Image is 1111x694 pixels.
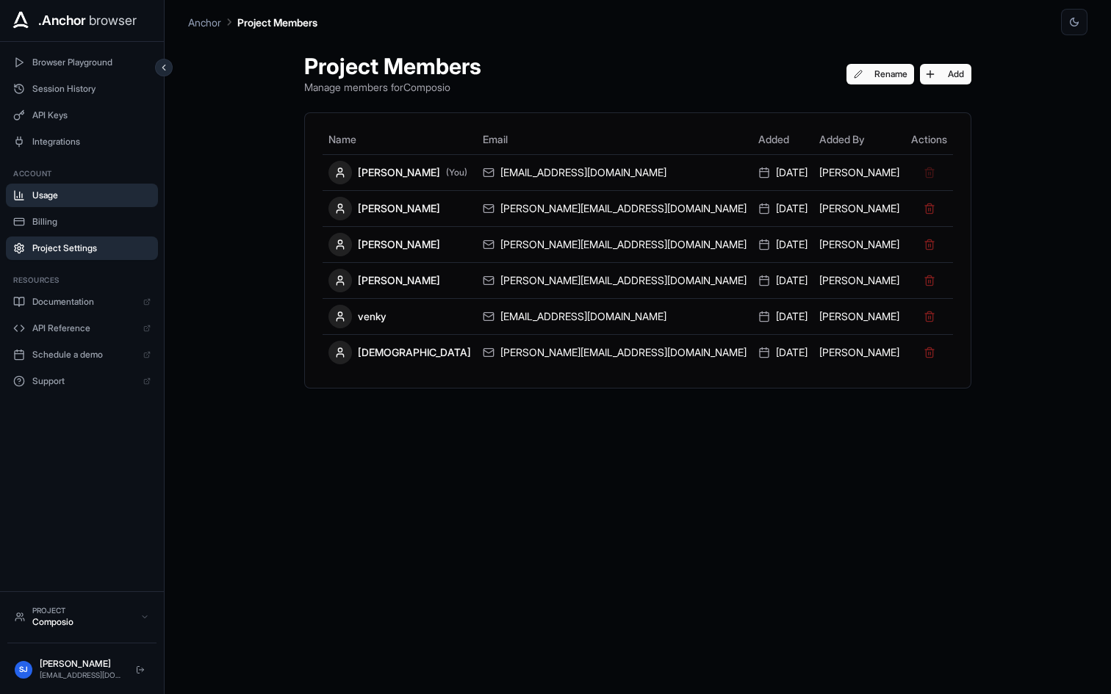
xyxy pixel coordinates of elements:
button: Rename [846,64,915,84]
button: Session History [6,77,158,101]
button: Collapse sidebar [155,59,173,76]
button: Add [920,64,971,84]
span: Project Settings [32,242,151,254]
button: ProjectComposio [7,599,157,634]
div: [PERSON_NAME] [328,233,471,256]
td: [PERSON_NAME] [813,262,905,298]
th: Actions [905,125,953,154]
div: [EMAIL_ADDRESS][DOMAIN_NAME] [40,670,124,681]
span: (You) [446,167,467,178]
th: Added By [813,125,905,154]
div: Composio [32,616,133,628]
button: Project Settings [6,236,158,260]
td: [PERSON_NAME] [813,334,905,370]
button: Usage [6,184,158,207]
button: Browser Playground [6,51,158,74]
th: Name [323,125,477,154]
td: [PERSON_NAME] [813,154,905,190]
img: Anchor Icon [9,9,32,32]
div: [DATE] [758,273,808,288]
div: [PERSON_NAME] [328,161,471,184]
div: [DATE] [758,345,808,360]
span: API Reference [32,322,136,334]
a: API Reference [6,317,158,340]
button: Logout [132,661,149,679]
div: [PERSON_NAME] [40,658,124,670]
div: [DATE] [758,201,808,216]
div: [PERSON_NAME][EMAIL_ADDRESS][DOMAIN_NAME] [483,345,747,360]
div: venky [328,305,471,328]
a: Documentation [6,290,158,314]
div: [DATE] [758,165,808,180]
div: [DEMOGRAPHIC_DATA] [328,341,471,364]
span: Usage [32,189,151,201]
div: [EMAIL_ADDRESS][DOMAIN_NAME] [483,309,747,324]
p: Project Members [237,15,317,30]
div: [PERSON_NAME][EMAIL_ADDRESS][DOMAIN_NAME] [483,237,747,252]
div: [PERSON_NAME] [328,269,471,292]
th: Added [752,125,813,154]
td: [PERSON_NAME] [813,190,905,226]
button: Integrations [6,130,158,153]
div: [DATE] [758,309,808,324]
div: [PERSON_NAME] [328,197,471,220]
div: [EMAIL_ADDRESS][DOMAIN_NAME] [483,165,747,180]
span: Session History [32,83,151,95]
p: Anchor [188,15,221,30]
span: Documentation [32,296,136,308]
div: [PERSON_NAME][EMAIL_ADDRESS][DOMAIN_NAME] [483,273,747,288]
h3: Resources [13,275,151,286]
button: API Keys [6,104,158,127]
div: Project [32,605,133,616]
span: Support [32,375,136,387]
a: Schedule a demo [6,343,158,366]
span: SJ [19,664,28,675]
span: Browser Playground [32,57,151,68]
div: [DATE] [758,237,808,252]
div: [PERSON_NAME][EMAIL_ADDRESS][DOMAIN_NAME] [483,201,747,216]
button: Billing [6,210,158,234]
h3: Account [13,168,151,179]
h1: Project Members [304,53,481,79]
span: Schedule a demo [32,349,136,361]
span: .Anchor [38,10,86,31]
td: [PERSON_NAME] [813,226,905,262]
p: Manage members for Composio [304,79,481,95]
nav: breadcrumb [188,14,317,30]
span: Integrations [32,136,151,148]
a: Support [6,369,158,393]
span: API Keys [32,109,151,121]
span: browser [89,10,137,31]
span: Billing [32,216,151,228]
td: [PERSON_NAME] [813,298,905,334]
th: Email [477,125,752,154]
